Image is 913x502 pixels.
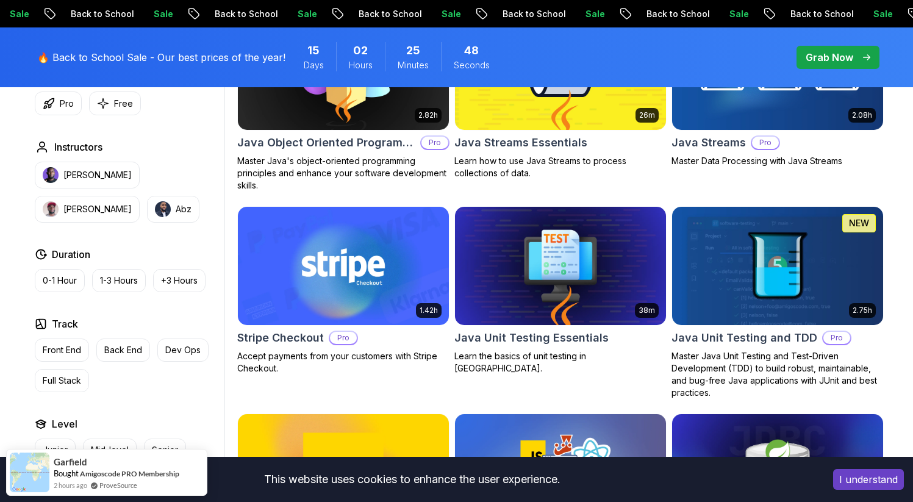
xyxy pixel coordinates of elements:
p: Senior [152,444,178,456]
p: 2.08h [852,110,872,120]
button: Back End [96,339,150,362]
a: Java Object Oriented Programming card2.82hJava Object Oriented ProgrammingProMaster Java's object... [237,11,449,192]
p: Pro [752,137,779,149]
p: 2.82h [418,110,438,120]
img: Java Unit Testing and TDD card [672,207,883,325]
span: Seconds [454,59,490,71]
p: Front End [43,344,81,356]
button: instructor img[PERSON_NAME] [35,162,140,188]
img: instructor img [43,167,59,183]
p: Back to School [346,8,429,20]
button: 1-3 Hours [92,269,146,292]
img: instructor img [155,201,171,217]
p: Junior [43,444,68,456]
p: [PERSON_NAME] [63,203,132,215]
button: instructor imgAbz [147,196,199,223]
p: Sale [285,8,324,20]
button: instructor img[PERSON_NAME] [35,196,140,223]
img: Stripe Checkout card [238,207,449,325]
a: Java Streams Essentials card26mJava Streams EssentialsLearn how to use Java Streams to process co... [454,11,667,179]
p: Back to School [490,8,573,20]
span: 25 Minutes [406,42,420,59]
span: 48 Seconds [464,42,479,59]
a: Java Unit Testing Essentials card38mJava Unit Testing EssentialsLearn the basics of unit testing ... [454,206,667,375]
h2: Java Unit Testing and TDD [671,329,817,346]
p: Accept payments from your customers with Stripe Checkout. [237,350,449,375]
button: Mid-level [83,439,137,462]
h2: Java Streams Essentials [454,134,587,151]
img: provesource social proof notification image [10,453,49,492]
p: +3 Hours [161,274,198,287]
h2: Level [52,417,77,431]
a: Stripe Checkout card1.42hStripe CheckoutProAccept payments from your customers with Stripe Checkout. [237,206,449,375]
h2: Java Object Oriented Programming [237,134,415,151]
p: [PERSON_NAME] [63,169,132,181]
img: Java Unit Testing Essentials card [449,204,671,328]
span: 2 Hours [353,42,368,59]
button: Free [89,91,141,115]
h2: Java Unit Testing Essentials [454,329,609,346]
p: Pro [823,332,850,344]
span: Bought [54,468,79,478]
p: Grab Now [806,50,853,65]
a: ProveSource [99,480,137,490]
p: Back to School [202,8,285,20]
p: Master Java Unit Testing and Test-Driven Development (TDD) to build robust, maintainable, and bug... [671,350,884,399]
p: Master Java's object-oriented programming principles and enhance your software development skills. [237,155,449,192]
p: Sale [717,8,756,20]
button: Accept cookies [833,469,904,490]
p: Sale [861,8,900,20]
span: Minutes [398,59,429,71]
p: 🔥 Back to School Sale - Our best prices of the year! [37,50,285,65]
p: Pro [60,98,74,110]
h2: Duration [52,247,90,262]
p: 2.75h [853,306,872,315]
div: This website uses cookies to enhance the user experience. [9,466,815,493]
h2: Stripe Checkout [237,329,324,346]
button: Pro [35,91,82,115]
p: Learn the basics of unit testing in [GEOGRAPHIC_DATA]. [454,350,667,375]
h2: Java Streams [671,134,746,151]
span: 15 Days [307,42,320,59]
button: Junior [35,439,76,462]
p: Mid-level [91,444,129,456]
h2: Track [52,317,78,331]
p: Sale [141,8,181,20]
span: Garfield [54,457,87,467]
span: Days [304,59,324,71]
h2: Instructors [54,140,102,154]
a: Java Streams card2.08hJava StreamsProMaster Data Processing with Java Streams [671,11,884,167]
p: NEW [849,217,869,229]
p: Dev Ops [165,344,201,356]
p: Sale [429,8,468,20]
p: Back End [104,344,142,356]
button: Front End [35,339,89,362]
p: Sale [573,8,612,20]
p: Back to School [634,8,717,20]
p: Pro [330,332,357,344]
p: 1.42h [420,306,438,315]
p: 38m [639,306,655,315]
a: Java Unit Testing and TDD card2.75hNEWJava Unit Testing and TDDProMaster Java Unit Testing and Te... [671,206,884,399]
p: Free [114,98,133,110]
p: 1-3 Hours [100,274,138,287]
p: Full Stack [43,375,81,387]
p: Learn how to use Java Streams to process collections of data. [454,155,667,179]
p: Back to School [59,8,141,20]
button: +3 Hours [153,269,206,292]
button: Dev Ops [157,339,209,362]
p: Back to School [778,8,861,20]
p: 0-1 Hour [43,274,77,287]
img: instructor img [43,201,59,217]
p: Pro [421,137,448,149]
a: Amigoscode PRO Membership [80,469,179,478]
p: 26m [639,110,655,120]
button: Full Stack [35,369,89,392]
p: Abz [176,203,192,215]
span: Hours [349,59,373,71]
p: Master Data Processing with Java Streams [671,155,884,167]
button: 0-1 Hour [35,269,85,292]
span: 2 hours ago [54,480,87,490]
button: Senior [144,439,186,462]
